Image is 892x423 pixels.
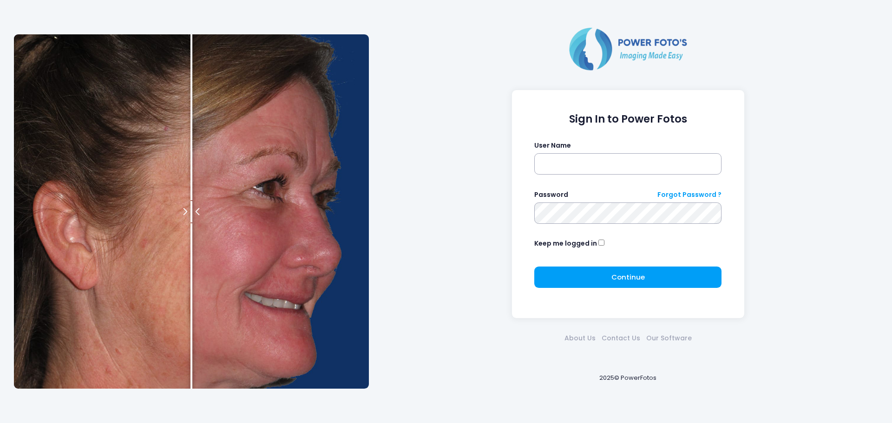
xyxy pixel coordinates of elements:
label: Keep me logged in [534,239,597,248]
a: Contact Us [598,333,643,343]
button: Continue [534,267,721,288]
a: About Us [561,333,598,343]
h1: Sign In to Power Fotos [534,113,721,125]
label: Password [534,190,568,200]
img: Logo [565,26,691,72]
div: 2025© PowerFotos [378,358,878,397]
a: Forgot Password ? [657,190,721,200]
label: User Name [534,141,571,150]
span: Continue [611,272,645,282]
a: Our Software [643,333,695,343]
